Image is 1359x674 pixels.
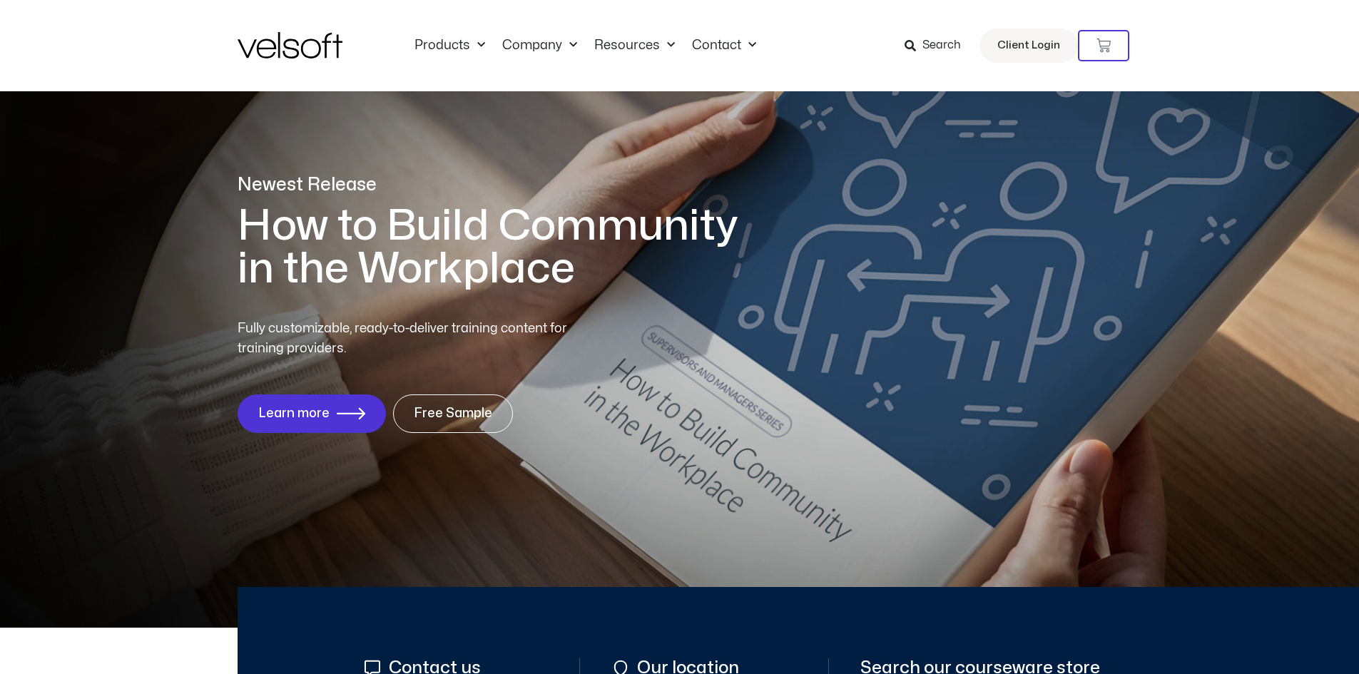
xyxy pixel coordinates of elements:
a: ResourcesMenu Toggle [586,38,683,53]
a: CompanyMenu Toggle [494,38,586,53]
a: ContactMenu Toggle [683,38,765,53]
p: Newest Release [238,173,758,198]
h1: How to Build Community in the Workplace [238,205,758,290]
span: Client Login [997,36,1060,55]
span: Free Sample [414,407,492,421]
a: Client Login [979,29,1078,63]
img: Velsoft Training Materials [238,32,342,58]
a: ProductsMenu Toggle [406,38,494,53]
span: Learn more [258,407,330,421]
p: Fully customizable, ready-to-deliver training content for training providers. [238,319,593,359]
a: Search [905,34,971,58]
nav: Menu [406,38,765,53]
a: Free Sample [393,394,513,433]
a: Learn more [238,394,386,433]
span: Search [922,36,961,55]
